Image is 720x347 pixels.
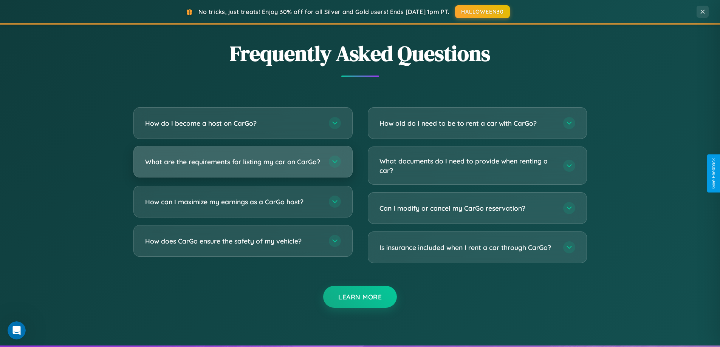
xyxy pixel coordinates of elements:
[145,119,321,128] h3: How do I become a host on CarGo?
[379,243,556,252] h3: Is insurance included when I rent a car through CarGo?
[711,158,716,189] div: Give Feedback
[145,157,321,167] h3: What are the requirements for listing my car on CarGo?
[323,286,397,308] button: Learn More
[379,156,556,175] h3: What documents do I need to provide when renting a car?
[145,236,321,246] h3: How does CarGo ensure the safety of my vehicle?
[145,197,321,207] h3: How can I maximize my earnings as a CarGo host?
[379,119,556,128] h3: How old do I need to be to rent a car with CarGo?
[198,8,449,15] span: No tricks, just treats! Enjoy 30% off for all Silver and Gold users! Ends [DATE] 1pm PT.
[379,204,556,213] h3: Can I modify or cancel my CarGo reservation?
[8,321,26,339] iframe: Intercom live chat
[133,39,587,68] h2: Frequently Asked Questions
[455,5,510,18] button: HALLOWEEN30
